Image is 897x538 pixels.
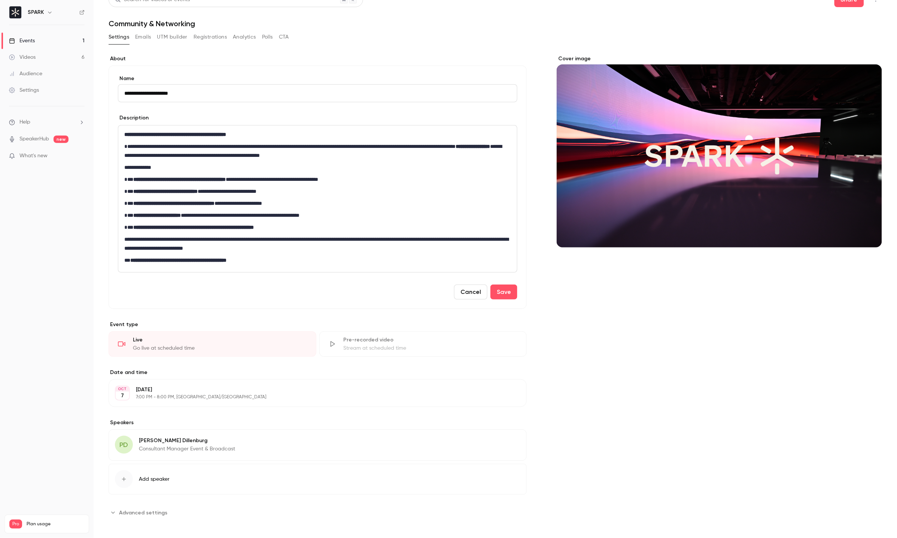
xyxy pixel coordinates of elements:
button: Analytics [233,31,256,43]
button: Save [490,285,517,300]
div: PD[PERSON_NAME] DillenburgConsultant Manager Event & Broadcast [109,429,527,461]
span: What's new [19,152,48,160]
h1: Community & Networking [109,19,882,28]
iframe: Noticeable Trigger [76,153,85,159]
button: Advanced settings [109,507,172,519]
div: Live [133,336,307,344]
p: Event type [109,321,527,328]
img: SPARK [9,6,21,18]
button: UTM builder [157,31,188,43]
div: Settings [9,86,39,94]
button: Emails [135,31,151,43]
label: Cover image [557,55,882,63]
span: Pro [9,520,22,529]
label: Date and time [109,369,527,376]
span: Add speaker [139,475,170,483]
label: Description [118,114,149,122]
span: Help [19,118,30,126]
section: description [118,125,517,273]
p: Consultant Manager Event & Broadcast [139,445,235,453]
div: Events [9,37,35,45]
div: Pre-recorded videoStream at scheduled time [319,331,527,357]
p: 7:00 PM - 8:00 PM, [GEOGRAPHIC_DATA]/[GEOGRAPHIC_DATA] [136,394,487,400]
span: new [54,136,69,143]
button: Cancel [454,285,487,300]
a: SpeakerHub [19,135,49,143]
label: Speakers [109,419,527,426]
button: Registrations [194,31,227,43]
label: Name [118,75,517,82]
div: Videos [9,54,36,61]
section: Advanced settings [109,507,527,519]
h6: SPARK [28,9,44,16]
div: OCT [116,386,129,392]
div: Stream at scheduled time [344,344,518,352]
span: Plan usage [27,521,84,527]
button: CTA [279,31,289,43]
div: LiveGo live at scheduled time [109,331,316,357]
label: About [109,55,527,63]
div: editor [118,125,517,272]
p: [PERSON_NAME] Dillenburg [139,437,235,444]
div: Go live at scheduled time [133,344,307,352]
section: Cover image [557,55,882,247]
button: Settings [109,31,129,43]
span: PD [120,440,128,450]
span: Advanced settings [119,509,167,517]
button: Add speaker [109,464,527,495]
li: help-dropdown-opener [9,118,85,126]
p: 7 [121,392,124,399]
p: [DATE] [136,386,487,393]
div: Pre-recorded video [344,336,518,344]
button: Polls [262,31,273,43]
div: Audience [9,70,42,77]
